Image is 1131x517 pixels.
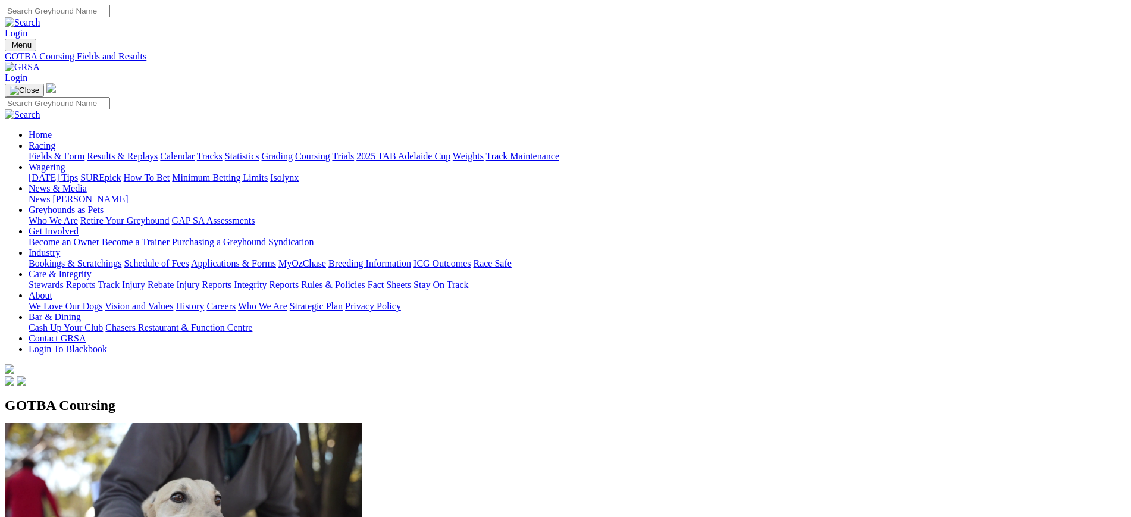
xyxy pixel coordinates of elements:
[29,215,1126,226] div: Greyhounds as Pets
[413,280,468,290] a: Stay On Track
[17,376,26,386] img: twitter.svg
[29,205,104,215] a: Greyhounds as Pets
[80,173,121,183] a: SUREpick
[29,301,1126,312] div: About
[29,237,1126,247] div: Get Involved
[29,237,99,247] a: Become an Owner
[29,290,52,300] a: About
[5,39,36,51] button: Toggle navigation
[301,280,365,290] a: Rules & Policies
[29,344,107,354] a: Login To Blackbook
[176,280,231,290] a: Injury Reports
[29,183,87,193] a: News & Media
[5,73,27,83] a: Login
[10,86,39,95] img: Close
[12,40,32,49] span: Menu
[172,173,268,183] a: Minimum Betting Limits
[368,280,411,290] a: Fact Sheets
[80,215,170,225] a: Retire Your Greyhound
[473,258,511,268] a: Race Safe
[29,194,50,204] a: News
[29,151,1126,162] div: Racing
[5,397,115,413] span: GOTBA Coursing
[29,322,103,333] a: Cash Up Your Club
[46,83,56,93] img: logo-grsa-white.png
[5,62,40,73] img: GRSA
[29,130,52,140] a: Home
[29,258,121,268] a: Bookings & Scratchings
[29,280,1126,290] div: Care & Integrity
[124,173,170,183] a: How To Bet
[29,215,78,225] a: Who We Are
[29,333,86,343] a: Contact GRSA
[98,280,174,290] a: Track Injury Rebate
[29,194,1126,205] div: News & Media
[29,269,92,279] a: Care & Integrity
[172,215,255,225] a: GAP SA Assessments
[29,247,60,258] a: Industry
[29,173,1126,183] div: Wagering
[328,258,411,268] a: Breeding Information
[29,140,55,151] a: Racing
[268,237,314,247] a: Syndication
[453,151,484,161] a: Weights
[5,51,1126,62] a: GOTBA Coursing Fields and Results
[225,151,259,161] a: Statistics
[29,162,65,172] a: Wagering
[290,301,343,311] a: Strategic Plan
[270,173,299,183] a: Isolynx
[102,237,170,247] a: Become a Trainer
[191,258,276,268] a: Applications & Forms
[29,312,81,322] a: Bar & Dining
[413,258,471,268] a: ICG Outcomes
[29,151,84,161] a: Fields & Form
[172,237,266,247] a: Purchasing a Greyhound
[87,151,158,161] a: Results & Replays
[29,226,79,236] a: Get Involved
[105,301,173,311] a: Vision and Values
[52,194,128,204] a: [PERSON_NAME]
[5,5,110,17] input: Search
[356,151,450,161] a: 2025 TAB Adelaide Cup
[5,97,110,109] input: Search
[5,109,40,120] img: Search
[29,258,1126,269] div: Industry
[29,322,1126,333] div: Bar & Dining
[5,84,44,97] button: Toggle navigation
[29,280,95,290] a: Stewards Reports
[262,151,293,161] a: Grading
[206,301,236,311] a: Careers
[176,301,204,311] a: History
[332,151,354,161] a: Trials
[5,376,14,386] img: facebook.svg
[197,151,223,161] a: Tracks
[5,28,27,38] a: Login
[295,151,330,161] a: Coursing
[486,151,559,161] a: Track Maintenance
[5,364,14,374] img: logo-grsa-white.png
[238,301,287,311] a: Who We Are
[105,322,252,333] a: Chasers Restaurant & Function Centre
[124,258,189,268] a: Schedule of Fees
[234,280,299,290] a: Integrity Reports
[278,258,326,268] a: MyOzChase
[160,151,195,161] a: Calendar
[29,301,102,311] a: We Love Our Dogs
[29,173,78,183] a: [DATE] Tips
[5,17,40,28] img: Search
[345,301,401,311] a: Privacy Policy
